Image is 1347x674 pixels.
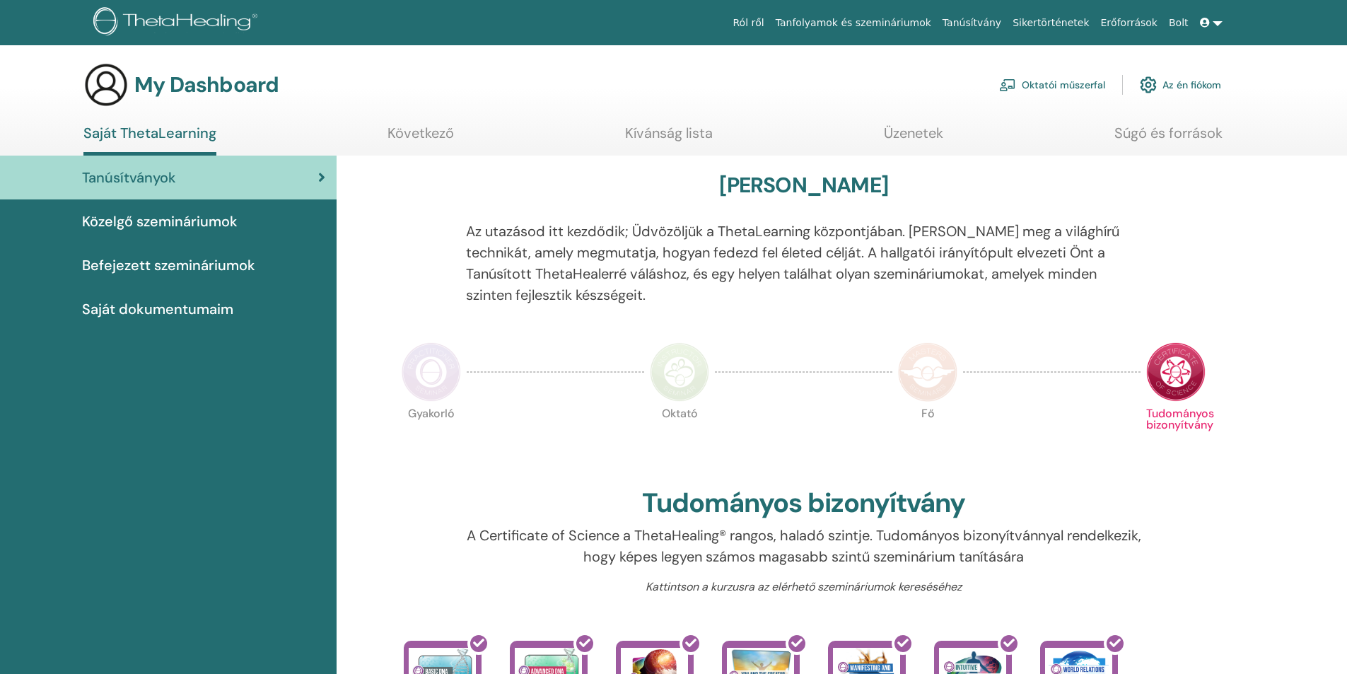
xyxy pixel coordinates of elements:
h3: My Dashboard [134,72,279,98]
span: Tanúsítványok [82,167,176,188]
a: Tanúsítvány [937,10,1007,36]
a: Ról ről [728,10,770,36]
a: Kívánság lista [625,124,713,152]
a: Erőforrások [1095,10,1163,36]
span: Közelgő szemináriumok [82,211,238,232]
a: Következő [387,124,454,152]
p: A Certificate of Science a ThetaHealing® rangos, haladó szintje. Tudományos bizonyítvánnyal rende... [466,525,1141,567]
p: Tudományos bizonyítvány [1146,408,1206,467]
span: Saját dokumentumaim [82,298,233,320]
img: Master [898,342,957,402]
img: Certificate of Science [1146,342,1206,402]
p: Fő [898,408,957,467]
a: Sikertörténetek [1007,10,1095,36]
a: Oktatói műszerfal [999,69,1105,100]
p: Gyakorló [402,408,461,467]
p: Az utazásod itt kezdődik; Üdvözöljük a ThetaLearning központjában. [PERSON_NAME] meg a világhírű ... [466,221,1141,306]
a: Üzenetek [884,124,943,152]
img: chalkboard-teacher.svg [999,79,1016,91]
h3: [PERSON_NAME] [719,173,888,198]
a: Súgó és források [1114,124,1223,152]
a: Az én fiókom [1140,69,1221,100]
img: Instructor [650,342,709,402]
a: Bolt [1163,10,1194,36]
a: Saját ThetaLearning [83,124,216,156]
p: Oktató [650,408,709,467]
a: Tanfolyamok és szemináriumok [770,10,937,36]
p: Kattintson a kurzusra az elérhető szemináriumok kereséséhez [466,579,1141,595]
img: Practitioner [402,342,461,402]
h2: Tudományos bizonyítvány [642,487,965,520]
img: generic-user-icon.jpg [83,62,129,108]
img: cog.svg [1140,73,1157,97]
img: logo.png [93,7,262,39]
span: Befejezett szemináriumok [82,255,255,276]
